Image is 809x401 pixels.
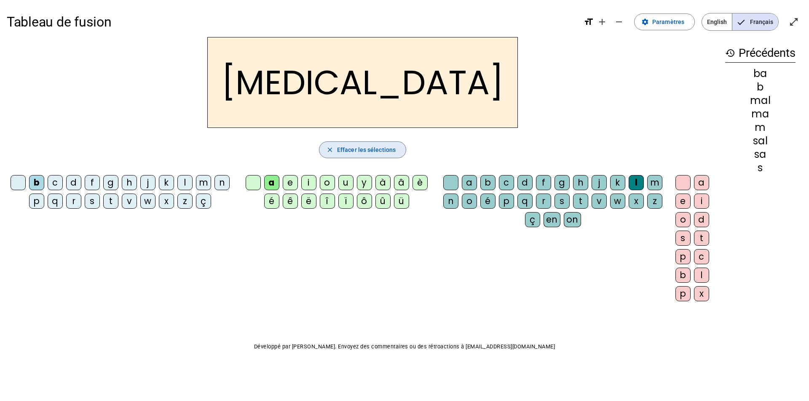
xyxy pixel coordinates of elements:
div: a [462,175,477,190]
div: ma [725,109,796,119]
button: Effacer les sélections [319,141,406,158]
div: v [122,194,137,209]
div: e [675,194,691,209]
div: o [462,194,477,209]
div: h [573,175,588,190]
span: Français [732,13,778,30]
div: é [480,194,496,209]
div: w [140,194,155,209]
div: z [177,194,193,209]
p: Développé par [PERSON_NAME]. Envoyez des commentaires ou des rétroactions à [EMAIL_ADDRESS][DOMAI... [7,342,802,352]
div: j [592,175,607,190]
div: g [555,175,570,190]
div: n [443,194,458,209]
div: s [555,194,570,209]
mat-icon: format_size [584,17,594,27]
button: Entrer en plein écran [785,13,802,30]
mat-icon: add [597,17,607,27]
div: i [301,175,316,190]
mat-icon: history [725,48,735,58]
div: c [48,175,63,190]
div: c [499,175,514,190]
div: ï [338,194,354,209]
div: l [177,175,193,190]
div: p [675,249,691,264]
span: English [702,13,732,30]
div: u [338,175,354,190]
div: s [675,231,691,246]
div: o [675,212,691,227]
mat-icon: open_in_full [789,17,799,27]
div: f [85,175,100,190]
div: mal [725,96,796,106]
div: r [536,194,551,209]
div: l [694,268,709,283]
div: z [647,194,662,209]
div: k [610,175,625,190]
div: en [544,212,560,227]
div: s [85,194,100,209]
div: î [320,194,335,209]
div: é [264,194,279,209]
div: l [629,175,644,190]
div: ô [357,194,372,209]
div: û [375,194,391,209]
div: f [536,175,551,190]
div: p [29,194,44,209]
div: q [48,194,63,209]
div: s [725,163,796,173]
div: sal [725,136,796,146]
div: b [725,82,796,92]
div: d [694,212,709,227]
div: j [140,175,155,190]
span: Effacer les sélections [337,145,396,155]
div: ba [725,69,796,79]
div: p [675,286,691,301]
mat-icon: remove [614,17,624,27]
div: x [629,194,644,209]
div: â [394,175,409,190]
div: b [675,268,691,283]
div: a [694,175,709,190]
div: q [517,194,533,209]
button: Paramètres [634,13,695,30]
div: h [122,175,137,190]
div: w [610,194,625,209]
div: b [29,175,44,190]
div: ç [525,212,540,227]
div: ë [301,194,316,209]
div: o [320,175,335,190]
div: x [159,194,174,209]
div: sa [725,149,796,159]
div: ü [394,194,409,209]
div: x [694,286,709,301]
div: on [564,212,581,227]
div: g [103,175,118,190]
mat-icon: close [326,146,334,154]
div: p [499,194,514,209]
button: Augmenter la taille de la police [594,13,611,30]
div: m [647,175,662,190]
div: v [592,194,607,209]
div: ç [196,194,211,209]
div: à [375,175,391,190]
div: i [694,194,709,209]
div: r [66,194,81,209]
span: Paramètres [652,17,684,27]
div: d [66,175,81,190]
div: m [196,175,211,190]
mat-icon: settings [641,18,649,26]
div: è [413,175,428,190]
h1: Tableau de fusion [7,8,577,35]
div: t [103,194,118,209]
div: b [480,175,496,190]
button: Diminuer la taille de la police [611,13,627,30]
div: m [725,122,796,133]
div: ê [283,194,298,209]
div: a [264,175,279,190]
h2: [MEDICAL_DATA] [207,37,518,128]
div: t [573,194,588,209]
div: y [357,175,372,190]
div: c [694,249,709,264]
div: k [159,175,174,190]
